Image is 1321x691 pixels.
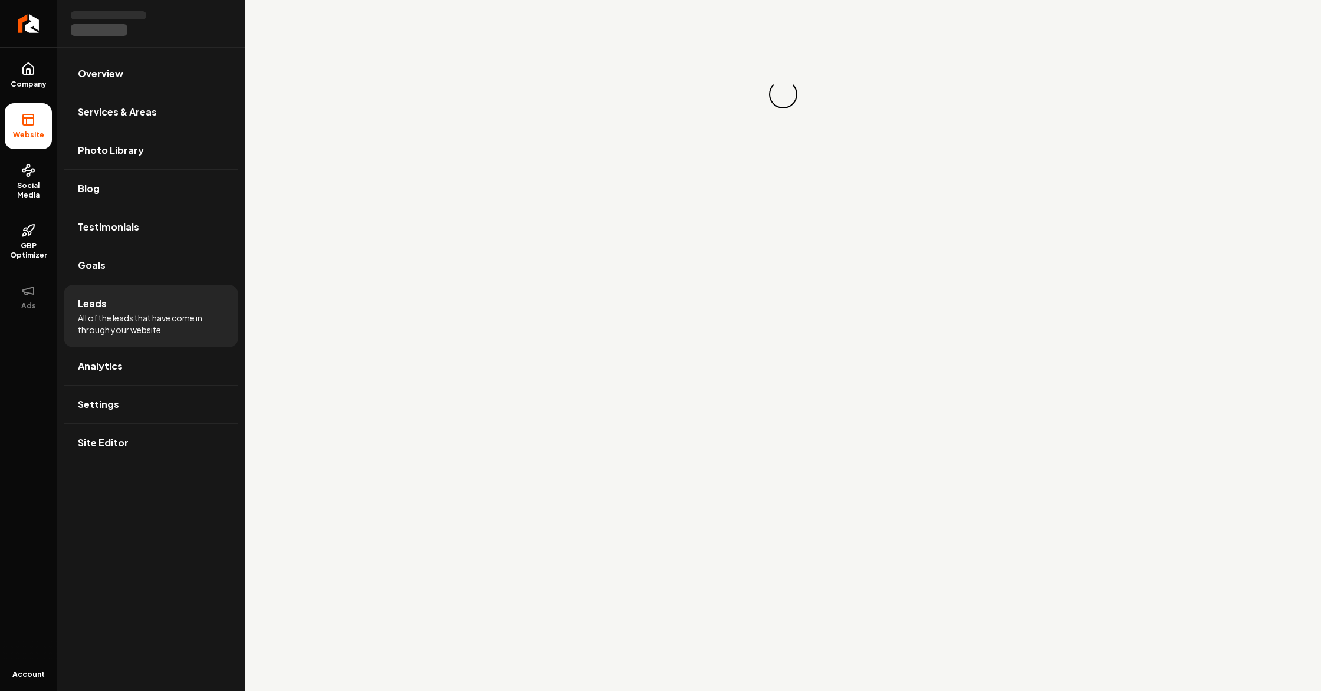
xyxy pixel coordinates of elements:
[5,181,52,200] span: Social Media
[78,258,106,272] span: Goals
[78,397,119,412] span: Settings
[64,386,238,423] a: Settings
[12,670,45,679] span: Account
[78,436,129,450] span: Site Editor
[64,131,238,169] a: Photo Library
[5,214,52,269] a: GBP Optimizer
[78,182,100,196] span: Blog
[64,347,238,385] a: Analytics
[5,154,52,209] a: Social Media
[64,424,238,462] a: Site Editor
[64,208,238,246] a: Testimonials
[64,170,238,208] a: Blog
[78,143,144,157] span: Photo Library
[5,274,52,320] button: Ads
[18,14,40,33] img: Rebolt Logo
[78,359,123,373] span: Analytics
[763,74,803,114] div: Loading
[8,130,49,140] span: Website
[64,93,238,131] a: Services & Areas
[78,297,107,311] span: Leads
[5,52,52,98] a: Company
[78,67,123,81] span: Overview
[78,312,224,335] span: All of the leads that have come in through your website.
[64,246,238,284] a: Goals
[17,301,41,311] span: Ads
[64,55,238,93] a: Overview
[78,220,139,234] span: Testimonials
[5,241,52,260] span: GBP Optimizer
[78,105,157,119] span: Services & Areas
[6,80,51,89] span: Company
